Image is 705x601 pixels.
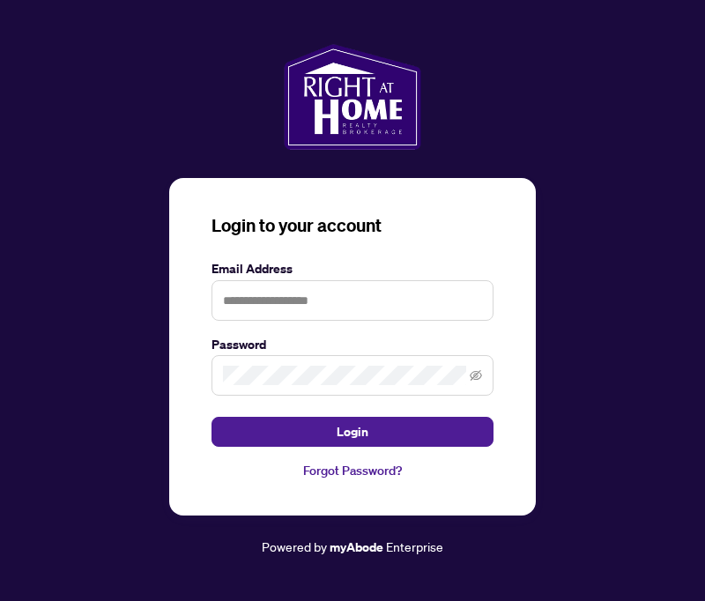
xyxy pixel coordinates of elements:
[211,213,493,238] h3: Login to your account
[284,44,420,150] img: ma-logo
[262,538,327,554] span: Powered by
[211,259,493,278] label: Email Address
[386,538,443,554] span: Enterprise
[330,538,383,557] a: myAbode
[211,335,493,354] label: Password
[470,369,482,382] span: eye-invisible
[211,461,493,480] a: Forgot Password?
[211,417,493,447] button: Login
[337,418,368,446] span: Login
